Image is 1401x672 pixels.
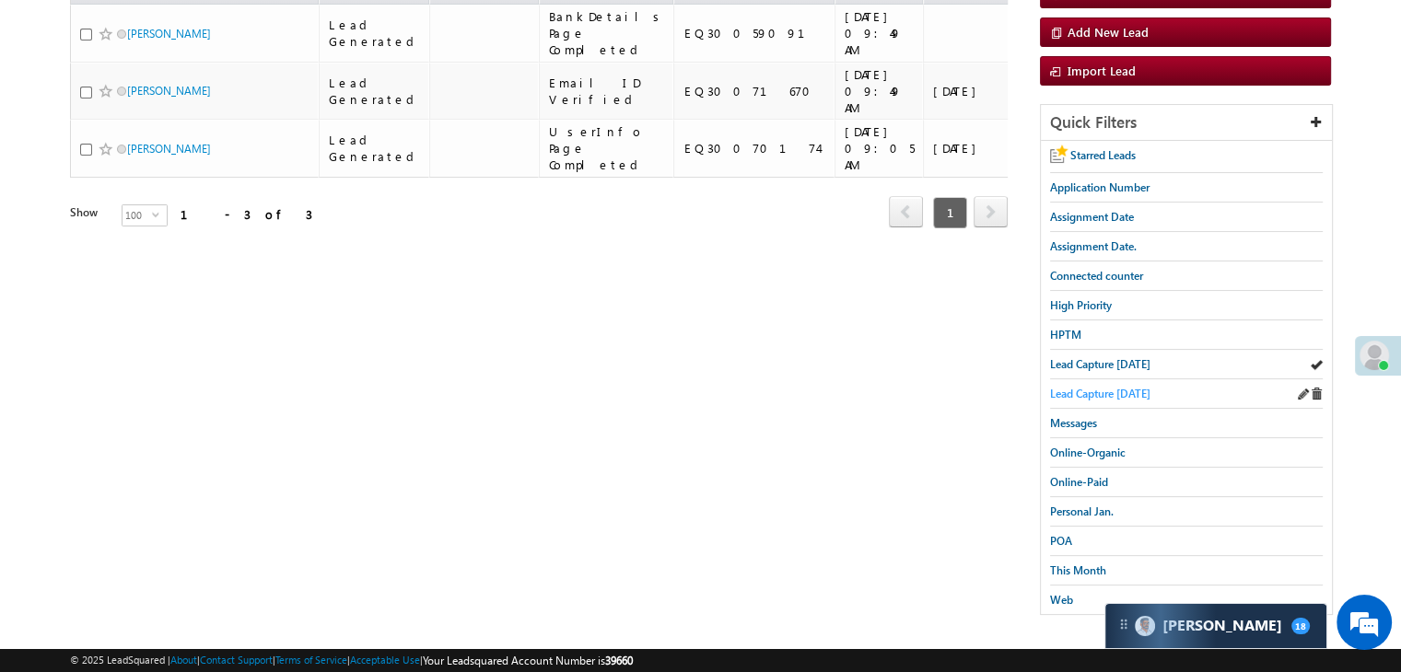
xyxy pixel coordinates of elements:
[933,197,967,228] span: 1
[127,84,211,98] a: [PERSON_NAME]
[1050,210,1134,224] span: Assignment Date
[683,83,826,99] div: EQ30071670
[127,27,211,41] a: [PERSON_NAME]
[549,8,666,58] div: BankDetails Page Completed
[683,25,826,41] div: EQ30059091
[845,66,915,116] div: [DATE] 09:49 AM
[170,654,197,666] a: About
[329,17,421,50] div: Lead Generated
[1050,328,1081,342] span: HPTM
[1116,617,1131,631] img: carter-drag
[1068,24,1149,40] span: Add New Lead
[1050,593,1073,607] span: Web
[1050,387,1150,400] span: Lead Capture [DATE]
[933,140,1019,156] div: [DATE]
[1050,239,1137,253] span: Assignment Date.
[152,210,167,218] span: select
[350,654,420,666] a: Acceptable Use
[974,198,1008,227] a: next
[889,196,923,227] span: prev
[1041,105,1332,141] div: Quick Filters
[1050,504,1114,518] span: Personal Jan.
[200,654,273,666] a: Contact Support
[549,123,666,173] div: UserInfo Page Completed
[1050,475,1108,489] span: Online-Paid
[683,140,826,156] div: EQ30070174
[845,123,915,173] div: [DATE] 09:05 AM
[329,75,421,108] div: Lead Generated
[1050,298,1112,312] span: High Priority
[1050,534,1072,548] span: POA
[123,205,152,226] span: 100
[605,654,633,667] span: 39660
[549,75,666,108] div: Email ID Verified
[1050,180,1150,194] span: Application Number
[70,652,633,669] span: © 2025 LeadSquared | | | | |
[1050,416,1097,430] span: Messages
[974,196,1008,227] span: next
[933,83,1019,99] div: [DATE]
[1104,603,1327,649] div: carter-dragCarter[PERSON_NAME]18
[1050,269,1143,283] span: Connected counter
[1050,563,1106,577] span: This Month
[275,654,347,666] a: Terms of Service
[889,198,923,227] a: prev
[1291,618,1310,634] span: 18
[70,204,107,221] div: Show
[1068,63,1136,78] span: Import Lead
[845,8,915,58] div: [DATE] 09:49 AM
[423,654,633,667] span: Your Leadsquared Account Number is
[1050,357,1150,371] span: Lead Capture [DATE]
[181,203,312,225] div: 1 - 3 of 3
[1050,446,1126,459] span: Online-Organic
[329,132,421,165] div: Lead Generated
[1070,148,1136,162] span: Starred Leads
[127,142,211,156] a: [PERSON_NAME]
